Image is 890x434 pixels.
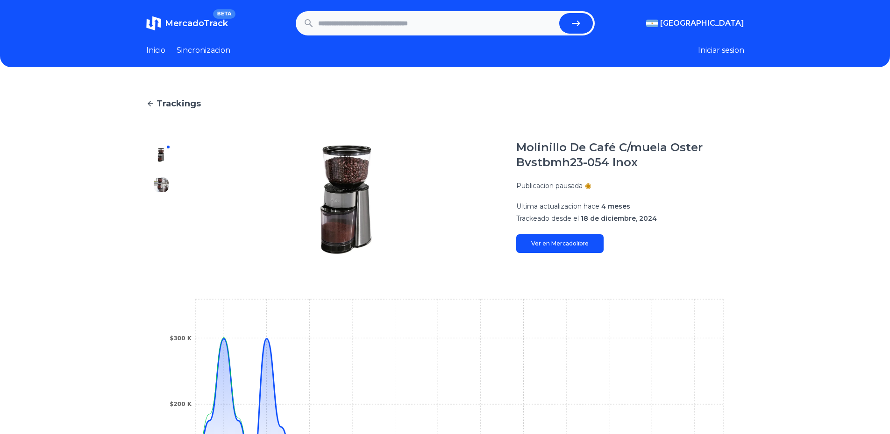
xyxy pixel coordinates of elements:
button: [GEOGRAPHIC_DATA] [646,18,744,29]
img: Molinillo De Café C/muela Oster Bvstbmh23-054 Inox [154,147,169,162]
span: 18 de diciembre, 2024 [581,214,657,223]
p: Publicacion pausada [516,181,583,190]
span: MercadoTrack [165,18,228,28]
img: Molinillo De Café C/muela Oster Bvstbmh23-054 Inox [195,140,498,259]
tspan: $300 K [170,335,192,342]
a: Sincronizacion [177,45,230,56]
h1: Molinillo De Café C/muela Oster Bvstbmh23-054 Inox [516,140,744,170]
a: Trackings [146,97,744,110]
tspan: $200 K [170,401,192,407]
span: [GEOGRAPHIC_DATA] [660,18,744,29]
span: Ultima actualizacion hace [516,202,599,210]
a: MercadoTrackBETA [146,16,228,31]
img: Argentina [646,20,658,27]
img: MercadoTrack [146,16,161,31]
span: Trackings [157,97,201,110]
span: 4 meses [601,202,630,210]
a: Ver en Mercadolibre [516,234,604,253]
img: Molinillo De Café C/muela Oster Bvstbmh23-054 Inox [154,237,169,252]
button: Iniciar sesion [698,45,744,56]
img: Molinillo De Café C/muela Oster Bvstbmh23-054 Inox [154,207,169,222]
img: Molinillo De Café C/muela Oster Bvstbmh23-054 Inox [154,177,169,192]
span: Trackeado desde el [516,214,579,223]
span: BETA [213,9,235,19]
a: Inicio [146,45,165,56]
